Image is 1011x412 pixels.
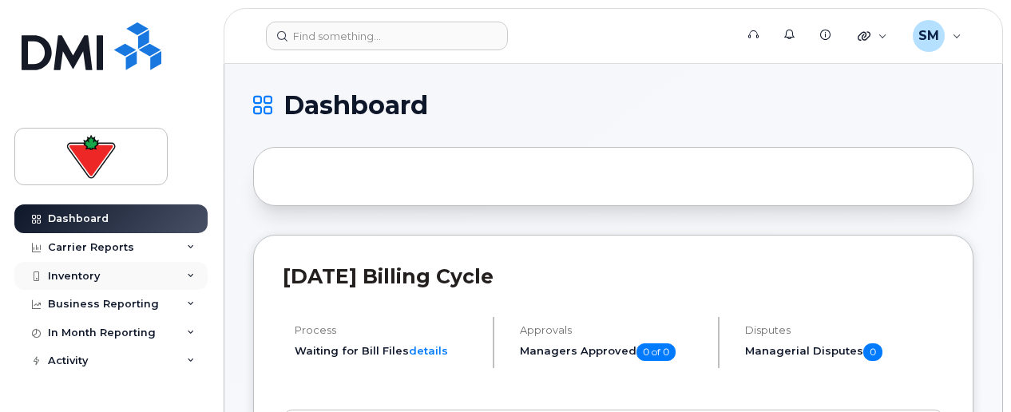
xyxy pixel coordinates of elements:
[520,343,704,361] h5: Managers Approved
[745,343,944,361] h5: Managerial Disputes
[636,343,676,361] span: 0 of 0
[295,343,479,359] li: Waiting for Bill Files
[283,264,944,288] h2: [DATE] Billing Cycle
[520,324,704,336] h4: Approvals
[295,324,479,336] h4: Process
[863,343,882,361] span: 0
[409,344,448,357] a: details
[283,93,428,117] span: Dashboard
[745,324,944,336] h4: Disputes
